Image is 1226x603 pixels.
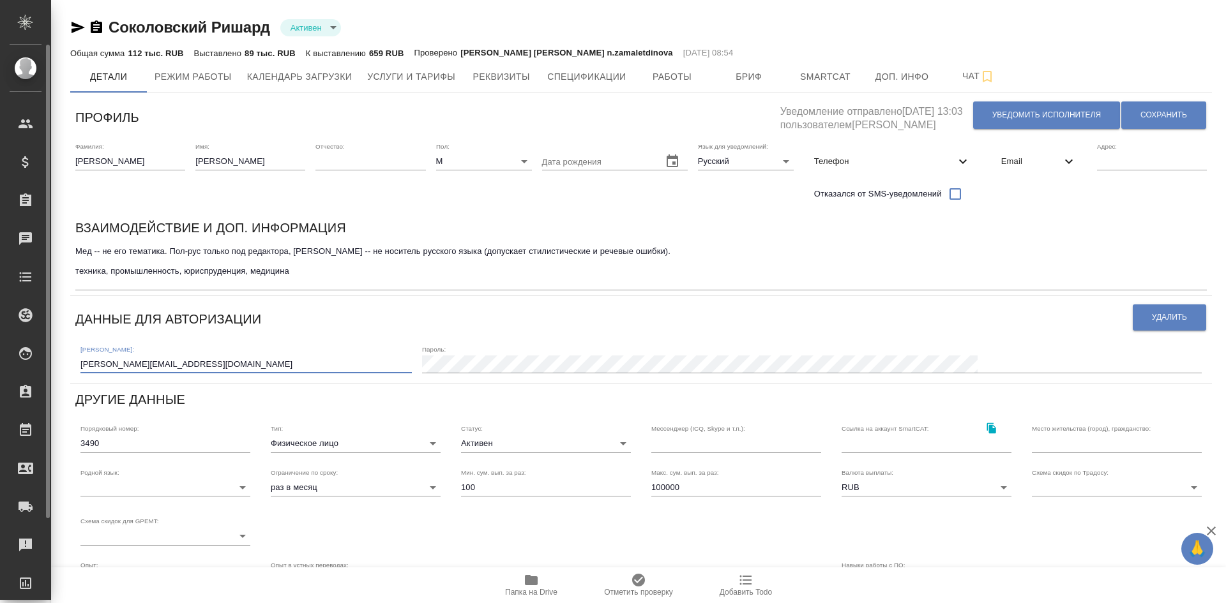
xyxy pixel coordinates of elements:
[271,562,349,568] label: Опыт в устных переводах:
[80,346,134,352] label: [PERSON_NAME]:
[194,48,245,58] p: Выставлено
[814,155,955,168] span: Телефон
[1097,143,1117,149] label: Адрес:
[78,69,139,85] span: Детали
[505,588,557,597] span: Папка на Drive
[315,143,345,149] label: Отчество:
[70,20,86,35] button: Скопировать ссылку для ЯМессенджера
[604,588,672,597] span: Отметить проверку
[1032,426,1151,432] label: Место жительства (город), гражданство:
[369,48,404,58] p: 659 RUB
[109,19,270,36] a: Соколовский Ришард
[642,69,703,85] span: Работы
[1133,304,1206,331] button: Удалить
[80,562,98,568] label: Опыт:
[948,68,1010,84] span: Чат
[461,469,526,475] label: Мин. сум. вып. за раз:
[718,69,780,85] span: Бриф
[720,588,772,597] span: Добавить Todo
[461,426,483,432] label: Статус:
[980,69,995,84] svg: Подписаться
[471,69,532,85] span: Реквизиты
[422,346,446,352] label: Пароль:
[287,22,326,33] button: Активен
[814,188,942,200] span: Отказался от SMS-уведомлений
[75,107,139,128] h6: Профиль
[698,153,794,170] div: Русский
[1186,535,1208,562] span: 🙏
[128,48,183,58] p: 112 тыс. RUB
[75,143,104,149] label: Фамилия:
[80,518,159,525] label: Схема скидок для GPEMT:
[842,426,929,432] label: Ссылка на аккаунт SmartCAT:
[842,562,905,568] label: Навыки работы с ПО:
[842,469,893,475] label: Валюта выплаты:
[978,415,1004,441] button: Скопировать ссылку
[651,426,745,432] label: Мессенджер (ICQ, Skype и т.п.):
[842,479,1011,496] div: RUB
[1032,469,1109,475] label: Схема скидок по Традосу:
[780,98,972,132] h5: Уведомление отправлено [DATE] 13:03 пользователем [PERSON_NAME]
[1001,155,1061,168] span: Email
[271,479,441,496] div: раз в месяц
[75,389,185,410] h6: Другие данные
[155,69,232,85] span: Режим работы
[461,435,631,452] div: Активен
[1121,101,1206,129] button: Сохранить
[872,69,933,85] span: Доп. инфо
[1140,110,1187,121] span: Сохранить
[271,435,441,452] div: Физическое лицо
[280,19,341,36] div: Активен
[271,426,283,432] label: Тип:
[1181,533,1213,565] button: 🙏
[1152,312,1187,323] span: Удалить
[80,426,139,432] label: Порядковый номер:
[698,143,768,149] label: Язык для уведомлений:
[367,69,455,85] span: Услуги и тарифы
[460,47,672,59] p: [PERSON_NAME] [PERSON_NAME] n.zamaletdinova
[195,143,209,149] label: Имя:
[89,20,104,35] button: Скопировать ссылку
[478,567,585,603] button: Папка на Drive
[75,218,346,238] h6: Взаимодействие и доп. информация
[80,469,119,475] label: Родной язык:
[547,69,626,85] span: Спецификации
[585,567,692,603] button: Отметить проверку
[795,69,856,85] span: Smartcat
[306,48,369,58] p: К выставлению
[271,469,338,475] label: Ограничение по сроку:
[804,147,981,175] div: Телефон
[75,309,261,329] h6: Данные для авторизации
[992,110,1101,121] span: Уведомить исполнителя
[683,47,734,59] p: [DATE] 08:54
[651,469,719,475] label: Макс. сум. вып. за раз:
[75,246,1207,286] textarea: Мед -- не его тематика. Пол-рус только под редактора, [PERSON_NAME] -- не носитель русского языка...
[245,48,296,58] p: 89 тыс. RUB
[247,69,352,85] span: Календарь загрузки
[414,47,460,59] p: Проверено
[436,143,450,149] label: Пол:
[436,153,532,170] div: М
[973,101,1120,129] button: Уведомить исполнителя
[70,48,128,58] p: Общая сумма
[991,147,1087,175] div: Email
[692,567,799,603] button: Добавить Todo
